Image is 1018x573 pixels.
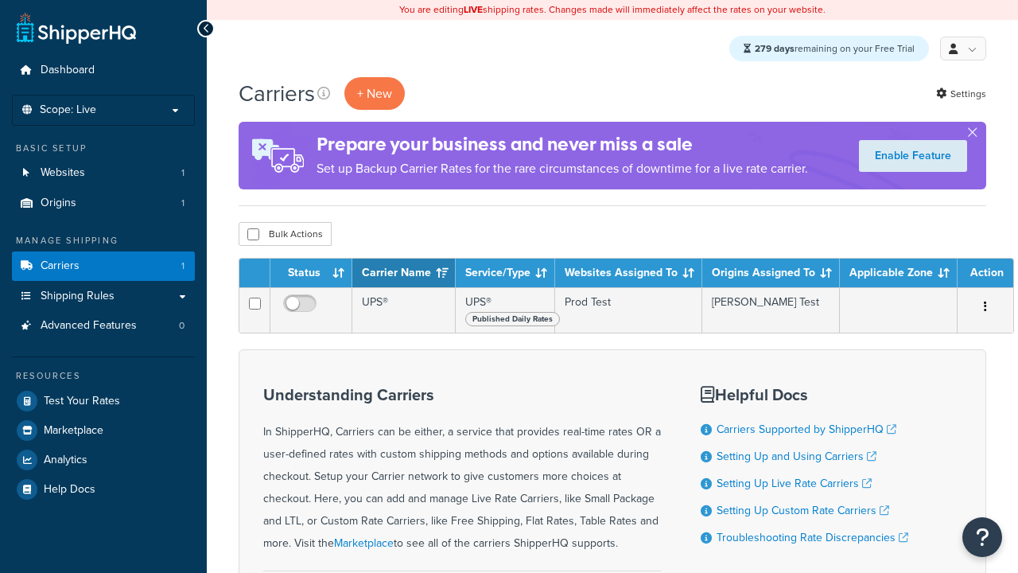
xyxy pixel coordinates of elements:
th: Applicable Zone: activate to sort column ascending [840,259,958,287]
span: Advanced Features [41,319,137,333]
th: Status: activate to sort column ascending [270,259,352,287]
span: Dashboard [41,64,95,77]
h3: Helpful Docs [701,386,908,403]
th: Service/Type: activate to sort column ascending [456,259,555,287]
a: Enable Feature [859,140,967,172]
span: 1 [181,259,185,273]
a: Setting Up Live Rate Carriers [717,475,872,492]
div: Resources [12,369,195,383]
a: Carriers Supported by ShipperHQ [717,421,896,438]
span: 1 [181,197,185,210]
span: Scope: Live [40,103,96,117]
a: Troubleshooting Rate Discrepancies [717,529,908,546]
button: Open Resource Center [962,517,1002,557]
b: LIVE [464,2,483,17]
span: Origins [41,197,76,210]
div: Manage Shipping [12,234,195,248]
span: Marketplace [44,424,103,438]
li: Websites [12,158,195,188]
a: Carriers 1 [12,251,195,281]
span: Published Daily Rates [465,312,560,326]
a: Marketplace [12,416,195,445]
a: Dashboard [12,56,195,85]
a: Setting Up Custom Rate Carriers [717,502,889,519]
a: Help Docs [12,475,195,504]
td: Prod Test [555,287,702,333]
a: Shipping Rules [12,282,195,311]
a: Settings [936,83,986,105]
td: UPS® [456,287,555,333]
button: Bulk Actions [239,222,332,246]
li: Advanced Features [12,311,195,341]
span: Carriers [41,259,80,273]
th: Origins Assigned To: activate to sort column ascending [702,259,840,287]
a: Origins 1 [12,189,195,218]
span: Shipping Rules [41,290,115,303]
div: remaining on your Free Trial [729,36,929,61]
a: Advanced Features 0 [12,311,195,341]
span: Analytics [44,454,87,467]
span: Help Docs [44,483,95,497]
h1: Carriers [239,78,315,109]
li: Carriers [12,251,195,281]
td: [PERSON_NAME] Test [702,287,840,333]
span: Websites [41,166,85,180]
span: 0 [179,319,185,333]
span: Test Your Rates [44,395,120,408]
div: In ShipperHQ, Carriers can be either, a service that provides real-time rates OR a user-defined r... [263,386,661,555]
a: ShipperHQ Home [17,12,136,44]
td: UPS® [352,287,456,333]
th: Websites Assigned To: activate to sort column ascending [555,259,702,287]
a: Setting Up and Using Carriers [717,448,876,465]
h3: Understanding Carriers [263,386,661,403]
h4: Prepare your business and never miss a sale [317,131,808,158]
div: Basic Setup [12,142,195,155]
img: ad-rules-rateshop-fe6ec290ccb7230408bd80ed9643f0289d75e0ffd9eb532fc0e269fcd187b520.png [239,122,317,189]
th: Action [958,259,1013,287]
a: Test Your Rates [12,387,195,415]
th: Carrier Name: activate to sort column ascending [352,259,456,287]
li: Origins [12,189,195,218]
a: Marketplace [334,535,394,552]
strong: 279 days [755,41,795,56]
button: + New [344,77,405,110]
span: 1 [181,166,185,180]
a: Analytics [12,446,195,474]
a: Websites 1 [12,158,195,188]
p: Set up Backup Carrier Rates for the rare circumstances of downtime for a live rate carrier. [317,158,808,180]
